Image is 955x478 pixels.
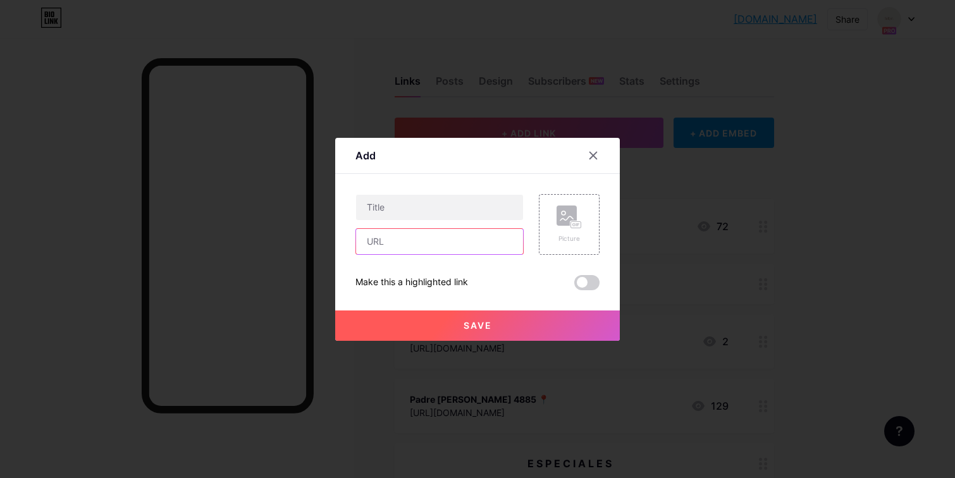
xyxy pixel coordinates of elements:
div: Add [355,148,376,163]
button: Save [335,310,620,341]
div: Make this a highlighted link [355,275,468,290]
input: Title [356,195,523,220]
span: Save [464,320,492,331]
div: Picture [557,234,582,243]
input: URL [356,229,523,254]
